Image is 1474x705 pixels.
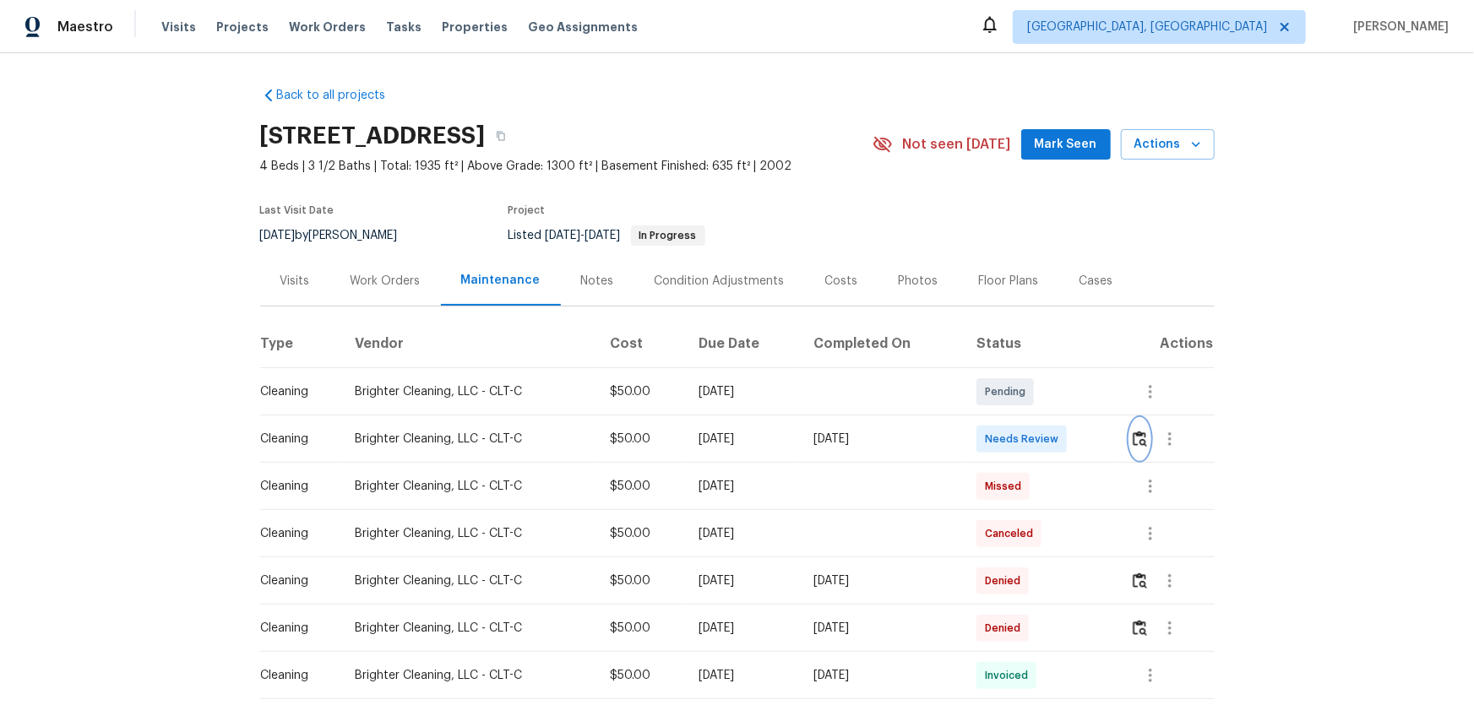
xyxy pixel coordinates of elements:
[610,478,672,495] div: $50.00
[260,321,342,368] th: Type
[1130,608,1150,648] button: Review Icon
[1080,273,1113,290] div: Cases
[1130,419,1150,459] button: Review Icon
[260,87,422,104] a: Back to all projects
[260,205,335,215] span: Last Visit Date
[356,525,584,542] div: Brighter Cleaning, LLC - CLT-C
[461,272,541,289] div: Maintenance
[1130,561,1150,601] button: Review Icon
[825,273,858,290] div: Costs
[260,230,296,241] span: [DATE]
[546,230,581,241] span: [DATE]
[216,19,269,35] span: Projects
[1035,134,1097,155] span: Mark Seen
[261,431,329,447] div: Cleaning
[356,667,584,684] div: Brighter Cleaning, LLC - CLT-C
[509,230,705,241] span: Listed
[261,478,329,495] div: Cleaning
[509,205,546,215] span: Project
[1121,129,1215,160] button: Actions
[261,383,329,400] div: Cleaning
[610,572,672,589] div: $50.00
[289,19,366,35] span: Work Orders
[1027,19,1267,35] span: [GEOGRAPHIC_DATA], [GEOGRAPHIC_DATA]
[261,667,329,684] div: Cleaning
[800,321,963,368] th: Completed On
[813,620,949,637] div: [DATE]
[356,431,584,447] div: Brighter Cleaning, LLC - CLT-C
[356,383,584,400] div: Brighter Cleaning, LLC - CLT-C
[261,620,329,637] div: Cleaning
[1133,431,1147,447] img: Review Icon
[356,478,584,495] div: Brighter Cleaning, LLC - CLT-C
[699,525,786,542] div: [DATE]
[633,230,704,241] span: In Progress
[699,478,786,495] div: [DATE]
[979,273,1039,290] div: Floor Plans
[699,572,786,589] div: [DATE]
[1346,19,1449,35] span: [PERSON_NAME]
[261,525,329,542] div: Cleaning
[528,19,638,35] span: Geo Assignments
[261,572,329,589] div: Cleaning
[1133,620,1147,636] img: Review Icon
[985,572,1027,589] span: Denied
[610,620,672,637] div: $50.00
[610,667,672,684] div: $50.00
[985,431,1065,447] span: Needs Review
[486,121,516,151] button: Copy Address
[899,273,938,290] div: Photos
[161,19,196,35] span: Visits
[342,321,597,368] th: Vendor
[813,667,949,684] div: [DATE]
[963,321,1117,368] th: Status
[386,21,422,33] span: Tasks
[596,321,685,368] th: Cost
[985,620,1027,637] span: Denied
[546,230,621,241] span: -
[57,19,113,35] span: Maestro
[985,667,1035,684] span: Invoiced
[699,431,786,447] div: [DATE]
[351,273,421,290] div: Work Orders
[1134,134,1201,155] span: Actions
[1133,572,1147,588] img: Review Icon
[1021,129,1111,160] button: Mark Seen
[260,127,486,144] h2: [STREET_ADDRESS]
[260,158,873,175] span: 4 Beds | 3 1/2 Baths | Total: 1935 ft² | Above Grade: 1300 ft² | Basement Finished: 635 ft² | 2002
[581,273,614,290] div: Notes
[442,19,508,35] span: Properties
[356,620,584,637] div: Brighter Cleaning, LLC - CLT-C
[813,572,949,589] div: [DATE]
[813,431,949,447] div: [DATE]
[260,225,418,246] div: by [PERSON_NAME]
[655,273,785,290] div: Condition Adjustments
[610,431,672,447] div: $50.00
[585,230,621,241] span: [DATE]
[699,667,786,684] div: [DATE]
[610,383,672,400] div: $50.00
[356,572,584,589] div: Brighter Cleaning, LLC - CLT-C
[903,136,1011,153] span: Not seen [DATE]
[985,383,1032,400] span: Pending
[699,383,786,400] div: [DATE]
[1117,321,1214,368] th: Actions
[280,273,310,290] div: Visits
[985,478,1028,495] span: Missed
[685,321,800,368] th: Due Date
[985,525,1040,542] span: Canceled
[699,620,786,637] div: [DATE]
[610,525,672,542] div: $50.00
